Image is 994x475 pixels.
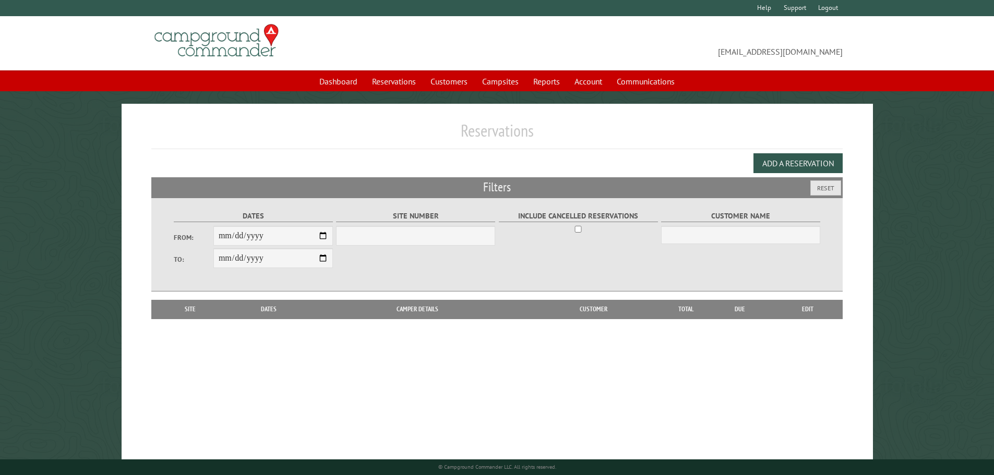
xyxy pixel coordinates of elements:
a: Communications [610,71,681,91]
a: Dashboard [313,71,364,91]
a: Reports [527,71,566,91]
label: Dates [174,210,333,222]
th: Edit [773,300,843,319]
th: Customer [521,300,665,319]
label: From: [174,233,213,242]
a: Account [568,71,608,91]
a: Customers [424,71,474,91]
th: Due [707,300,773,319]
button: Reset [810,180,841,196]
th: Total [665,300,707,319]
span: [EMAIL_ADDRESS][DOMAIN_NAME] [497,29,843,58]
label: To: [174,254,213,264]
small: © Campground Commander LLC. All rights reserved. [438,464,556,470]
h2: Filters [151,177,843,197]
th: Dates [224,300,314,319]
button: Add a Reservation [753,153,843,173]
label: Site Number [336,210,495,222]
label: Customer Name [661,210,820,222]
a: Reservations [366,71,422,91]
th: Camper Details [314,300,521,319]
a: Campsites [476,71,525,91]
img: Campground Commander [151,20,282,61]
label: Include Cancelled Reservations [499,210,658,222]
h1: Reservations [151,120,843,149]
th: Site [157,300,224,319]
